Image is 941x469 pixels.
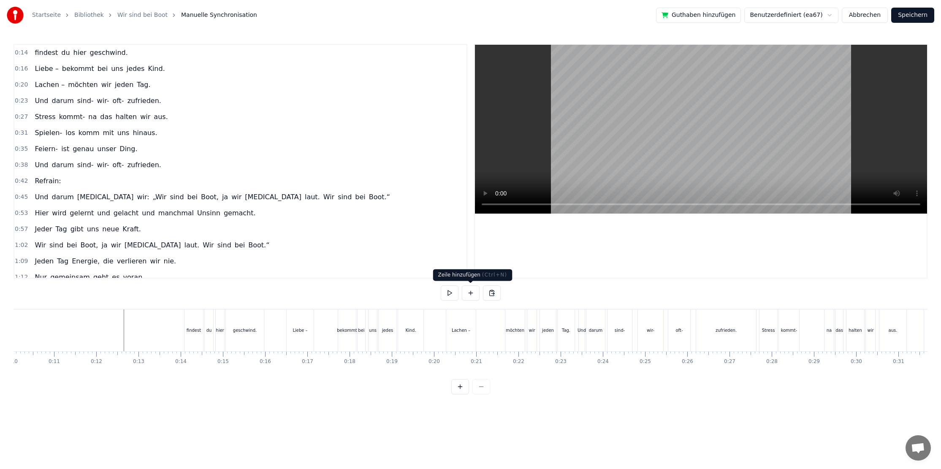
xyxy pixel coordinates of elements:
span: und [141,208,155,218]
span: jedes [126,64,146,73]
span: sind- [76,160,95,170]
button: Speichern [891,8,934,23]
div: wir- [647,327,654,333]
div: sind- [615,327,625,333]
span: Wir [34,240,47,250]
div: jedes [382,327,393,333]
span: zufrieden. [127,96,162,106]
span: na [87,112,98,122]
span: wir [100,80,112,89]
span: manchmal [157,208,195,218]
div: na [827,327,832,333]
span: 1:09 [15,257,28,266]
span: Unsinn [196,208,221,218]
span: bei [354,192,366,202]
span: geht [92,272,109,282]
div: bekommt [337,327,357,333]
span: Ding. [119,144,138,154]
span: aus. [153,112,168,122]
span: 0:42 [15,177,28,185]
span: kommt- [58,112,86,122]
span: wird [51,208,67,218]
span: uns [86,224,100,234]
span: Und [34,192,49,202]
div: 0:12 [91,358,102,365]
span: wir: [136,192,150,202]
span: Boot, [79,240,99,250]
span: 0:53 [15,209,28,217]
span: Wir [202,240,215,250]
span: gelernt [69,208,95,218]
div: darum [589,327,603,333]
span: bei [97,64,108,73]
div: 0:18 [344,358,355,365]
span: Stress [34,112,56,122]
span: geschwind. [89,48,129,57]
div: das [835,327,843,333]
span: mit [102,128,115,138]
span: unser [96,144,117,154]
span: bei [234,240,246,250]
nav: breadcrumb [32,11,257,19]
span: sind [337,192,353,202]
span: wir [139,112,151,122]
div: Liebe – [293,327,307,333]
span: Spielen- [34,128,63,138]
span: oft- [111,160,125,170]
span: 0:38 [15,161,28,169]
span: Jeder [34,224,53,234]
span: gibt [70,224,84,234]
div: 0:19 [386,358,398,365]
span: wir- [96,160,110,170]
a: Startseite [32,11,61,19]
span: uns [117,128,130,138]
span: sind- [76,96,95,106]
span: möchten [67,80,99,89]
div: 0:27 [724,358,735,365]
span: Tag [56,256,69,266]
span: Tag. [136,80,151,89]
div: 0:21 [471,358,482,365]
span: gemacht. [223,208,257,218]
span: laut. [183,240,200,250]
div: Und [578,327,586,333]
span: darum [51,192,74,202]
span: Manuelle Synchronisation [181,11,257,19]
div: jeden [542,327,554,333]
span: und [96,208,111,218]
div: geschwind. [233,327,257,333]
span: Boot.“ [368,192,391,202]
div: wir [867,327,873,333]
span: 0:45 [15,193,28,201]
div: möchten [506,327,524,333]
div: Chat öffnen [906,435,931,461]
span: Und [34,96,49,106]
div: 0:29 [808,358,820,365]
span: darum [51,96,74,106]
span: sind [217,240,232,250]
div: 0:10 [6,358,18,365]
span: hinaus. [132,128,158,138]
div: uns [369,327,377,333]
button: Guthaben hinzufügen [656,8,741,23]
span: 0:16 [15,65,28,73]
span: neue [101,224,120,234]
div: aus. [889,327,898,333]
span: Jeden [34,256,54,266]
div: hier [216,327,224,333]
span: sind [49,240,64,250]
span: bei [187,192,198,202]
span: nie. [163,256,177,266]
span: Kind. [147,64,165,73]
span: die [102,256,114,266]
span: Boot, [200,192,220,202]
div: bei [358,327,364,333]
span: 0:14 [15,49,28,57]
span: sind [169,192,184,202]
div: 0:28 [766,358,778,365]
div: 0:15 [217,358,229,365]
span: ja [221,192,229,202]
span: zufrieden. [127,160,162,170]
span: wir [110,240,122,250]
div: 0:25 [640,358,651,365]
